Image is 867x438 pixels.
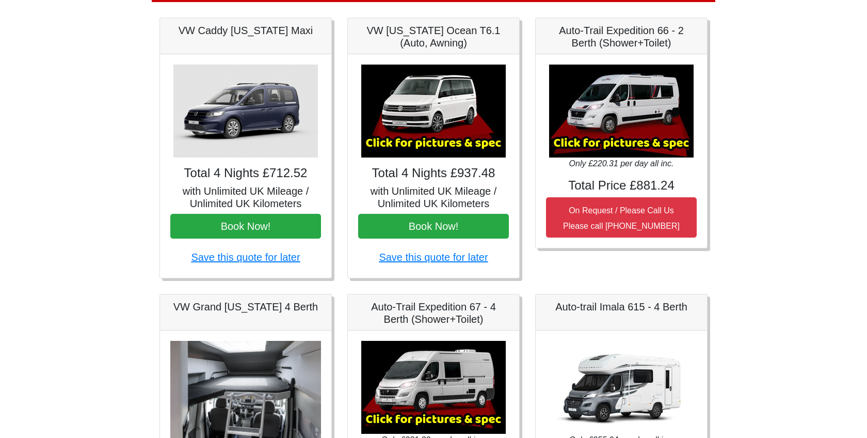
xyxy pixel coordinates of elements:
[569,159,674,168] i: Only £220.31 per day all inc.
[563,206,680,230] small: On Request / Please Call Us Please call [PHONE_NUMBER]
[379,252,488,263] a: Save this quote for later
[361,65,506,158] img: VW California Ocean T6.1 (Auto, Awning)
[358,166,509,181] h4: Total 4 Nights £937.48
[191,252,300,263] a: Save this quote for later
[170,185,321,210] h5: with Unlimited UK Mileage / Unlimited UK Kilometers
[358,185,509,210] h5: with Unlimited UK Mileage / Unlimited UK Kilometers
[358,301,509,325] h5: Auto-Trail Expedition 67 - 4 Berth (Shower+Toilet)
[549,65,694,158] img: Auto-Trail Expedition 66 - 2 Berth (Shower+Toilet)
[546,301,697,313] h5: Auto-trail Imala 615 - 4 Berth
[361,341,506,434] img: Auto-Trail Expedition 67 - 4 Berth (Shower+Toilet)
[173,65,318,158] img: VW Caddy California Maxi
[358,214,509,239] button: Book Now!
[170,166,321,181] h4: Total 4 Nights £712.52
[546,24,697,49] h5: Auto-Trail Expedition 66 - 2 Berth (Shower+Toilet)
[546,178,697,193] h4: Total Price £881.24
[170,214,321,239] button: Book Now!
[358,24,509,49] h5: VW [US_STATE] Ocean T6.1 (Auto, Awning)
[549,341,694,434] img: Auto-trail Imala 615 - 4 Berth
[546,197,697,238] button: On Request / Please Call UsPlease call [PHONE_NUMBER]
[170,24,321,37] h5: VW Caddy [US_STATE] Maxi
[170,301,321,313] h5: VW Grand [US_STATE] 4 Berth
